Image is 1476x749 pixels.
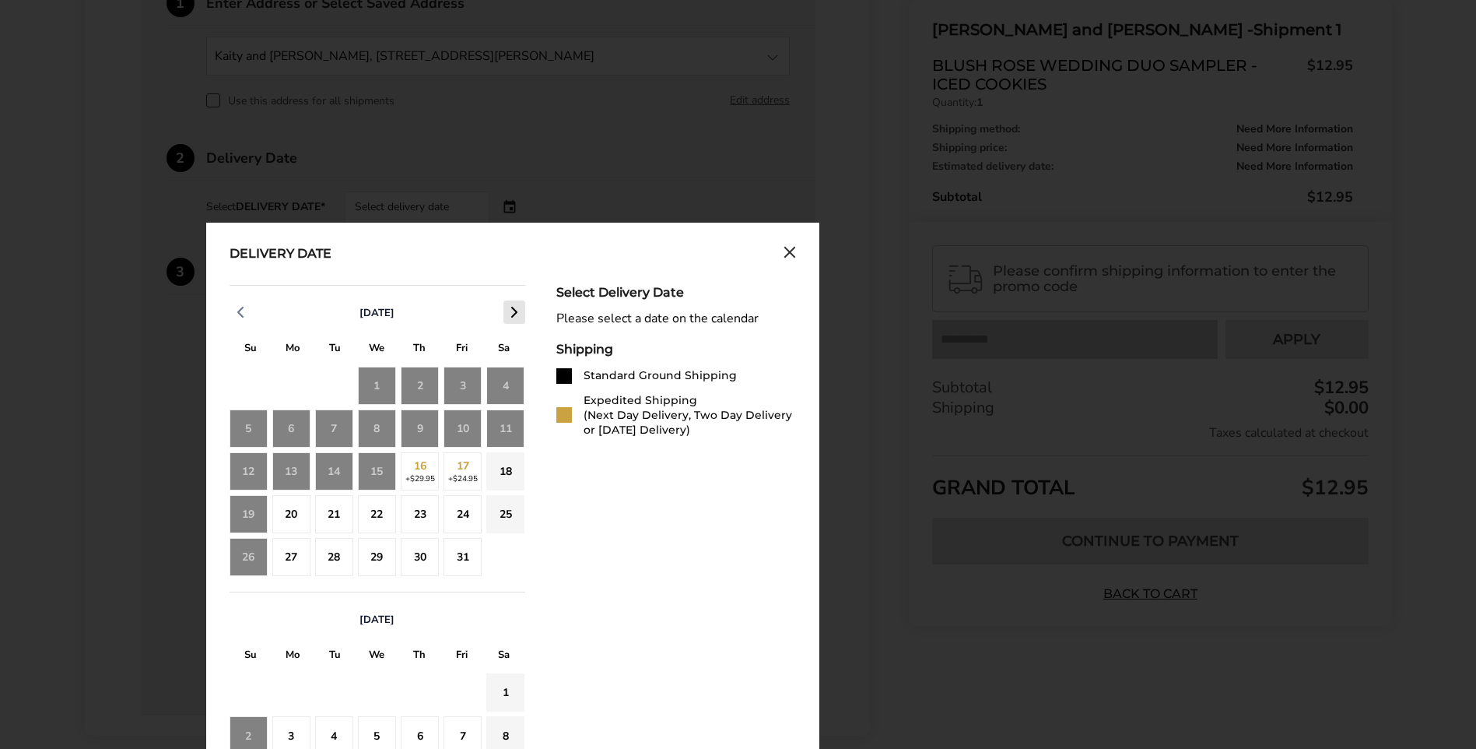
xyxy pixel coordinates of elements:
[230,645,272,669] div: S
[584,368,737,383] div: Standard Ground Shipping
[272,645,314,669] div: M
[556,285,796,300] div: Select Delivery Date
[440,338,482,362] div: F
[272,338,314,362] div: M
[482,645,524,669] div: S
[314,338,356,362] div: T
[584,393,796,438] div: Expedited Shipping (Next Day Delivery, Two Day Delivery or [DATE] Delivery)
[556,311,796,326] div: Please select a date on the calendar
[230,338,272,362] div: S
[556,342,796,357] div: Shipping
[398,338,440,362] div: T
[398,645,440,669] div: T
[353,306,401,320] button: [DATE]
[440,645,482,669] div: F
[230,246,331,263] div: Delivery Date
[784,246,796,263] button: Close calendar
[356,338,398,362] div: W
[482,338,524,362] div: S
[353,613,401,627] button: [DATE]
[314,645,356,669] div: T
[359,613,394,627] span: [DATE]
[356,645,398,669] div: W
[359,306,394,320] span: [DATE]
